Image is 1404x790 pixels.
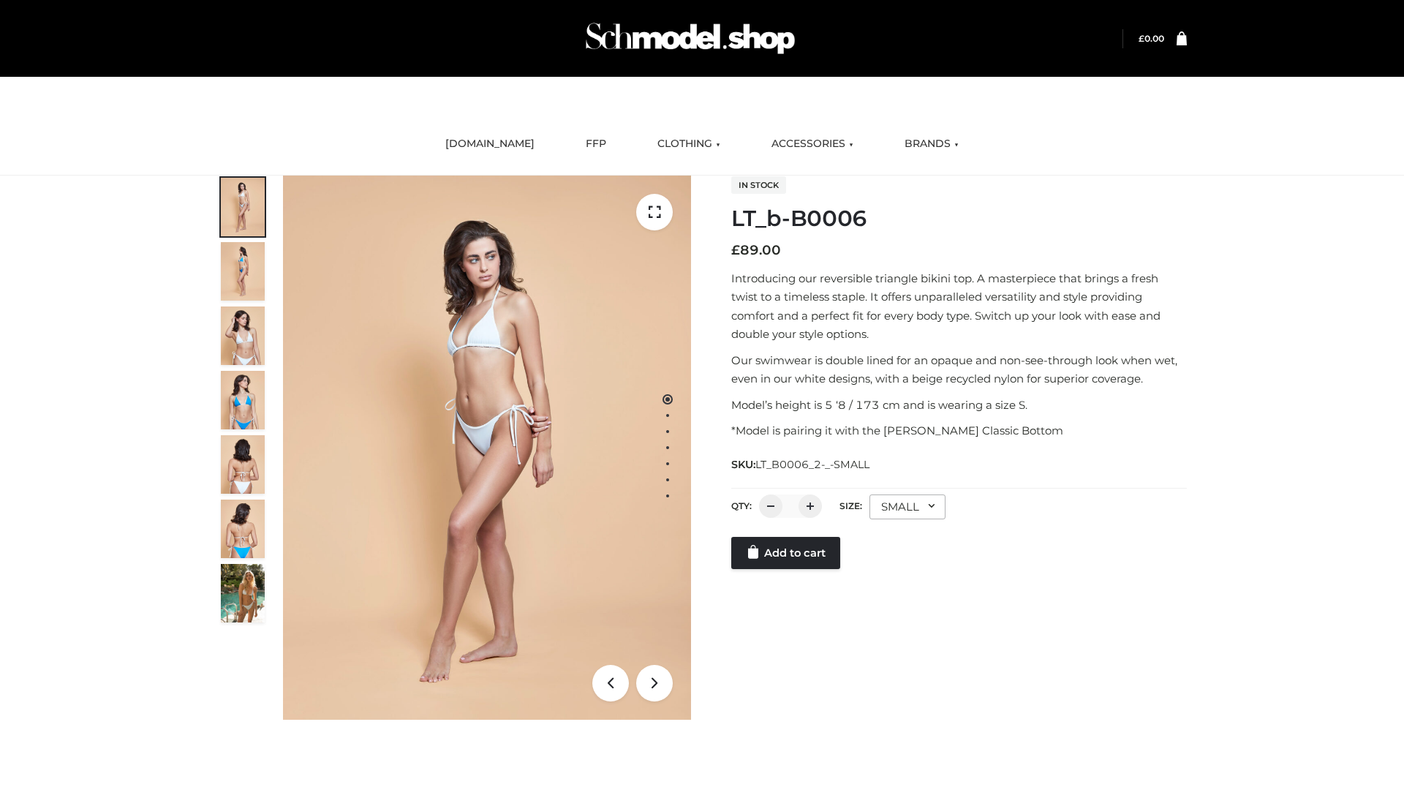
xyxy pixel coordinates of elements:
span: In stock [731,176,786,194]
div: SMALL [869,494,946,519]
span: SKU: [731,456,871,473]
bdi: 89.00 [731,242,781,258]
span: £ [731,242,740,258]
a: CLOTHING [646,128,731,160]
a: Add to cart [731,537,840,569]
img: ArielClassicBikiniTop_CloudNine_AzureSky_OW114ECO_8-scaled.jpg [221,500,265,558]
img: ArielClassicBikiniTop_CloudNine_AzureSky_OW114ECO_4-scaled.jpg [221,371,265,429]
img: ArielClassicBikiniTop_CloudNine_AzureSky_OW114ECO_1-scaled.jpg [221,178,265,236]
img: Arieltop_CloudNine_AzureSky2.jpg [221,564,265,622]
p: Model’s height is 5 ‘8 / 173 cm and is wearing a size S. [731,396,1187,415]
a: FFP [575,128,617,160]
img: ArielClassicBikiniTop_CloudNine_AzureSky_OW114ECO_1 [283,176,691,720]
p: Our swimwear is double lined for an opaque and non-see-through look when wet, even in our white d... [731,351,1187,388]
p: Introducing our reversible triangle bikini top. A masterpiece that brings a fresh twist to a time... [731,269,1187,344]
span: £ [1139,33,1144,44]
label: Size: [839,500,862,511]
img: ArielClassicBikiniTop_CloudNine_AzureSky_OW114ECO_3-scaled.jpg [221,306,265,365]
a: ACCESSORIES [760,128,864,160]
a: £0.00 [1139,33,1164,44]
a: BRANDS [894,128,970,160]
p: *Model is pairing it with the [PERSON_NAME] Classic Bottom [731,421,1187,440]
img: ArielClassicBikiniTop_CloudNine_AzureSky_OW114ECO_2-scaled.jpg [221,242,265,301]
bdi: 0.00 [1139,33,1164,44]
img: ArielClassicBikiniTop_CloudNine_AzureSky_OW114ECO_7-scaled.jpg [221,435,265,494]
span: LT_B0006_2-_-SMALL [755,458,869,471]
label: QTY: [731,500,752,511]
h1: LT_b-B0006 [731,206,1187,232]
img: Schmodel Admin 964 [581,10,800,67]
a: [DOMAIN_NAME] [434,128,546,160]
